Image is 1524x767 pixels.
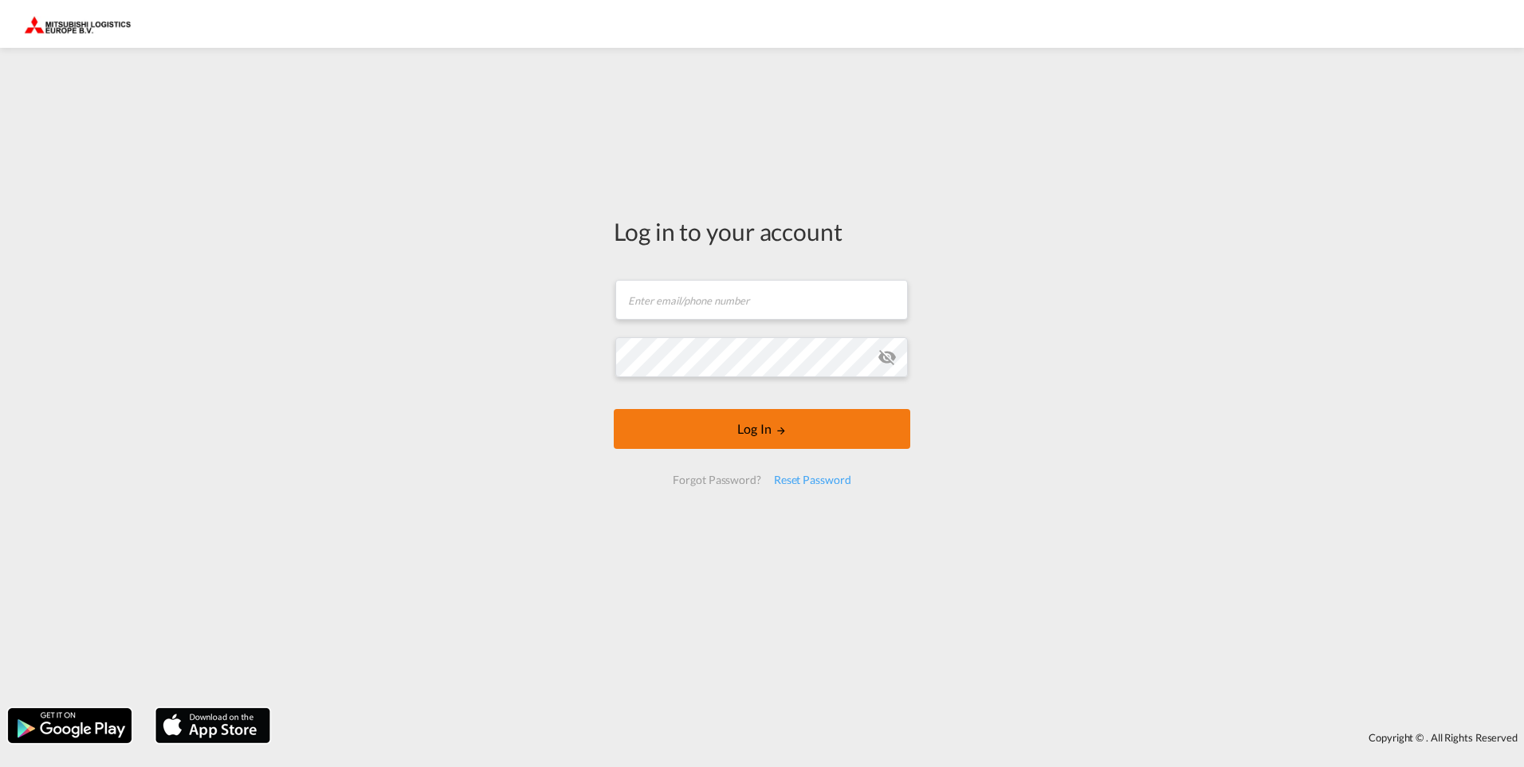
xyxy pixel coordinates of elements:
div: Forgot Password? [666,466,767,494]
div: Copyright © . All Rights Reserved [278,724,1524,751]
img: apple.png [154,706,272,745]
input: Enter email/phone number [615,280,908,320]
img: 0def066002f611f0b450c5c881a5d6ed.png [24,6,132,42]
button: LOGIN [614,409,910,449]
img: google.png [6,706,133,745]
div: Reset Password [768,466,858,494]
div: Log in to your account [614,214,910,248]
md-icon: icon-eye-off [878,348,897,367]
